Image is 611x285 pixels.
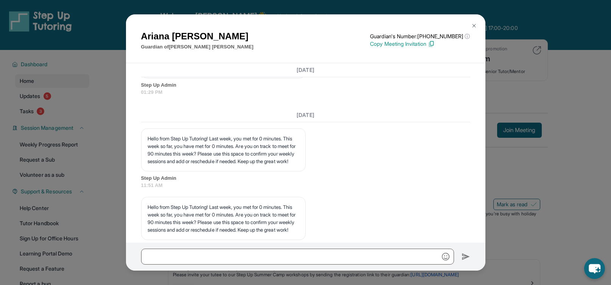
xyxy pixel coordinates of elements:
h3: [DATE] [141,111,470,119]
img: Copy Icon [428,40,435,47]
img: Send icon [462,252,470,261]
button: chat-button [584,258,605,279]
p: Hello from Step Up Tutoring! Last week, you met for 0 minutes. This week so far, you have met for... [148,203,299,234]
span: Step Up Admin [141,174,470,182]
p: Hello from Step Up Tutoring! Last week, you met for 0 minutes. This week so far, you have met for... [148,135,299,165]
span: ⓘ [465,33,470,40]
h3: [DATE] [141,66,470,74]
img: Close Icon [471,23,477,29]
p: Guardian of [PERSON_NAME] [PERSON_NAME] [141,43,253,51]
p: Guardian's Number: [PHONE_NUMBER] [370,33,470,40]
p: Copy Meeting Invitation [370,40,470,48]
span: 11:51 AM [141,182,470,189]
h1: Ariana [PERSON_NAME] [141,30,253,43]
span: Step Up Admin [141,81,470,89]
img: Emoji [442,253,449,260]
span: 01:29 PM [141,89,470,96]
